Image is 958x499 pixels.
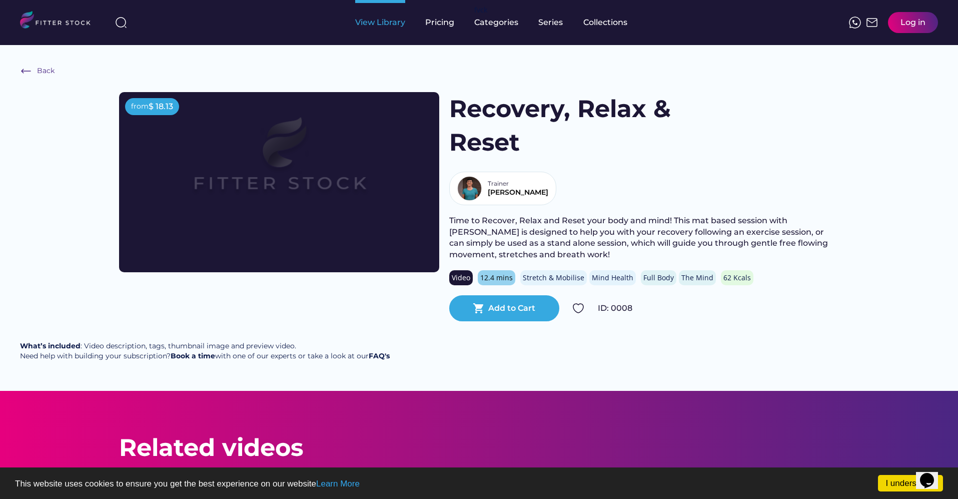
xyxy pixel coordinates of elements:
a: I understand! [878,475,943,491]
div: ID: 0008 [598,303,839,314]
div: Mind Health [592,273,633,283]
div: Log in [900,17,925,28]
img: Group%201000002324.svg [572,302,584,314]
div: View Library [355,17,405,28]
img: Frame%2079%20%281%29.svg [151,92,407,236]
div: fvck [474,5,487,15]
div: Time to Recover, Relax and Reset your body and mind! This mat based session with [PERSON_NAME] is... [449,215,839,260]
div: Categories [474,17,518,28]
img: Frame%2051.svg [866,17,878,29]
img: Bio%20Template%20-%20clare%20n.png [457,176,482,201]
div: The Mind [681,273,713,283]
div: : Video description, tags, thumbnail image and preview video. Need help with building your subscr... [20,341,390,361]
div: Full Body [643,273,674,283]
div: 12.4 mins [480,273,513,283]
div: Add to Cart [488,303,535,314]
strong: What’s included [20,341,81,350]
img: LOGO.svg [20,11,99,32]
div: Collections [583,17,627,28]
div: Trainer [488,180,513,188]
div: [PERSON_NAME] [488,188,548,198]
h1: Recovery, Relax & Reset [449,92,742,159]
iframe: chat widget [916,459,948,489]
div: Series [538,17,563,28]
div: Related videos [119,431,303,464]
a: Book a time [171,351,215,360]
button: shopping_cart [473,302,485,314]
img: search-normal%203.svg [115,17,127,29]
div: $ 18.13 [149,101,173,112]
a: Learn More [316,479,360,488]
div: Video [452,273,470,283]
img: Frame%20%286%29.svg [20,65,32,77]
img: meteor-icons_whatsapp%20%281%29.svg [849,17,861,29]
div: from [131,102,149,112]
div: 62 Kcals [723,273,751,283]
div: Back [37,66,55,76]
p: This website uses cookies to ensure you get the best experience on our website [15,479,943,488]
a: FAQ's [369,351,390,360]
div: Stretch & Mobilise [523,273,584,283]
div: Pricing [425,17,454,28]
